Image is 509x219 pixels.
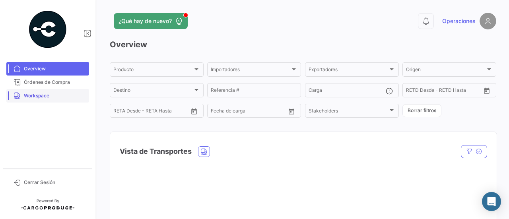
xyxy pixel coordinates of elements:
input: Hasta [231,109,266,115]
a: Órdenes de Compra [6,76,89,89]
span: Destino [113,89,193,94]
input: Desde [406,89,420,94]
input: Desde [211,109,225,115]
a: Workspace [6,89,89,103]
h4: Vista de Transportes [120,146,192,157]
img: powered-by.png [28,10,68,49]
span: Overview [24,65,86,72]
span: Órdenes de Compra [24,79,86,86]
span: Stakeholders [309,109,388,115]
span: Importadores [211,68,290,74]
button: Land [198,147,210,157]
span: Cerrar Sesión [24,179,86,186]
span: ¿Qué hay de nuevo? [119,17,172,25]
input: Hasta [426,89,462,94]
a: Overview [6,62,89,76]
span: Workspace [24,92,86,99]
input: Hasta [133,109,169,115]
span: Exportadores [309,68,388,74]
button: Open calendar [188,105,200,117]
h3: Overview [110,39,496,50]
img: placeholder-user.png [480,13,496,29]
span: Producto [113,68,193,74]
button: Open calendar [481,85,493,97]
button: Open calendar [286,105,297,117]
span: Origen [406,68,486,74]
span: Operaciones [442,17,476,25]
div: Abrir Intercom Messenger [482,192,501,211]
input: Desde [113,109,128,115]
button: ¿Qué hay de nuevo? [114,13,188,29]
button: Borrar filtros [402,104,441,117]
